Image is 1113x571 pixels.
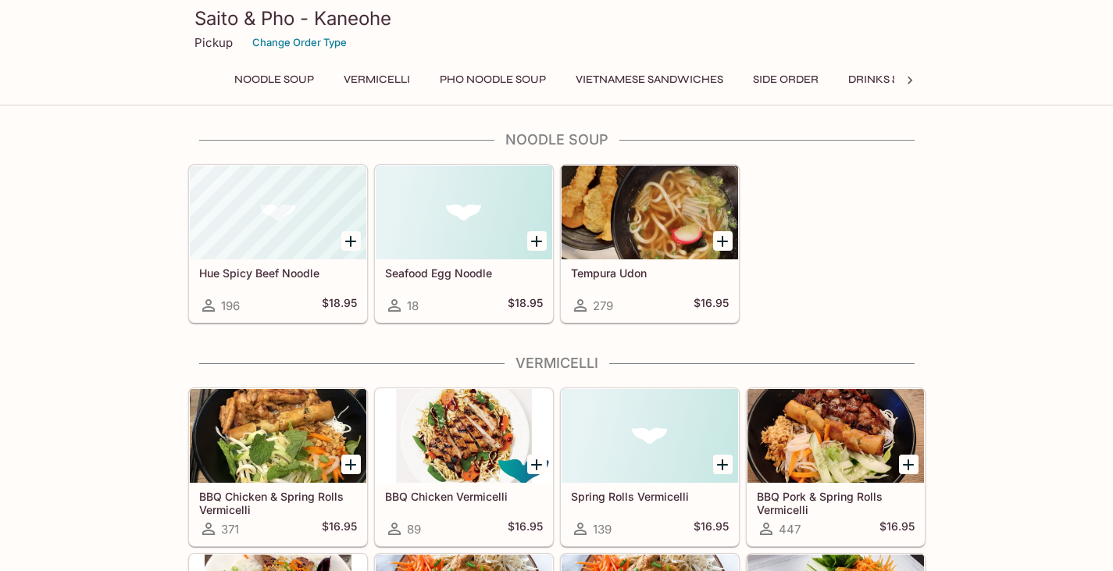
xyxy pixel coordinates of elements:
[713,455,733,474] button: Add Spring Rolls Vermicelli
[508,296,543,315] h5: $18.95
[527,231,547,251] button: Add Seafood Egg Noodle
[561,388,739,546] a: Spring Rolls Vermicelli139$16.95
[341,231,361,251] button: Add Hue Spicy Beef Noodle
[199,490,357,516] h5: BBQ Chicken & Spring Rolls Vermicelli
[840,69,965,91] button: Drinks & Desserts
[341,455,361,474] button: Add BBQ Chicken & Spring Rolls Vermicelli
[245,30,354,55] button: Change Order Type
[779,522,801,537] span: 447
[431,69,555,91] button: Pho Noodle Soup
[385,490,543,503] h5: BBQ Chicken Vermicelli
[527,455,547,474] button: Add BBQ Chicken Vermicelli
[879,519,915,538] h5: $16.95
[190,389,366,483] div: BBQ Chicken & Spring Rolls Vermicelli
[194,35,233,50] p: Pickup
[199,266,357,280] h5: Hue Spicy Beef Noodle
[561,165,739,323] a: Tempura Udon279$16.95
[571,490,729,503] h5: Spring Rolls Vermicelli
[747,388,925,546] a: BBQ Pork & Spring Rolls Vermicelli447$16.95
[221,298,240,313] span: 196
[757,490,915,516] h5: BBQ Pork & Spring Rolls Vermicelli
[194,6,919,30] h3: Saito & Pho - Kaneohe
[375,165,553,323] a: Seafood Egg Noodle18$18.95
[508,519,543,538] h5: $16.95
[376,166,552,259] div: Seafood Egg Noodle
[322,296,357,315] h5: $18.95
[188,131,926,148] h4: Noodle Soup
[562,389,738,483] div: Spring Rolls Vermicelli
[189,165,367,323] a: Hue Spicy Beef Noodle196$18.95
[335,69,419,91] button: Vermicelli
[593,522,612,537] span: 139
[571,266,729,280] h5: Tempura Udon
[322,519,357,538] h5: $16.95
[407,522,421,537] span: 89
[407,298,419,313] span: 18
[747,389,924,483] div: BBQ Pork & Spring Rolls Vermicelli
[899,455,919,474] button: Add BBQ Pork & Spring Rolls Vermicelli
[713,231,733,251] button: Add Tempura Udon
[190,166,366,259] div: Hue Spicy Beef Noodle
[188,355,926,372] h4: Vermicelli
[567,69,732,91] button: Vietnamese Sandwiches
[385,266,543,280] h5: Seafood Egg Noodle
[221,522,239,537] span: 371
[226,69,323,91] button: Noodle Soup
[376,389,552,483] div: BBQ Chicken Vermicelli
[593,298,613,313] span: 279
[562,166,738,259] div: Tempura Udon
[189,388,367,546] a: BBQ Chicken & Spring Rolls Vermicelli371$16.95
[744,69,827,91] button: Side Order
[694,296,729,315] h5: $16.95
[694,519,729,538] h5: $16.95
[375,388,553,546] a: BBQ Chicken Vermicelli89$16.95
